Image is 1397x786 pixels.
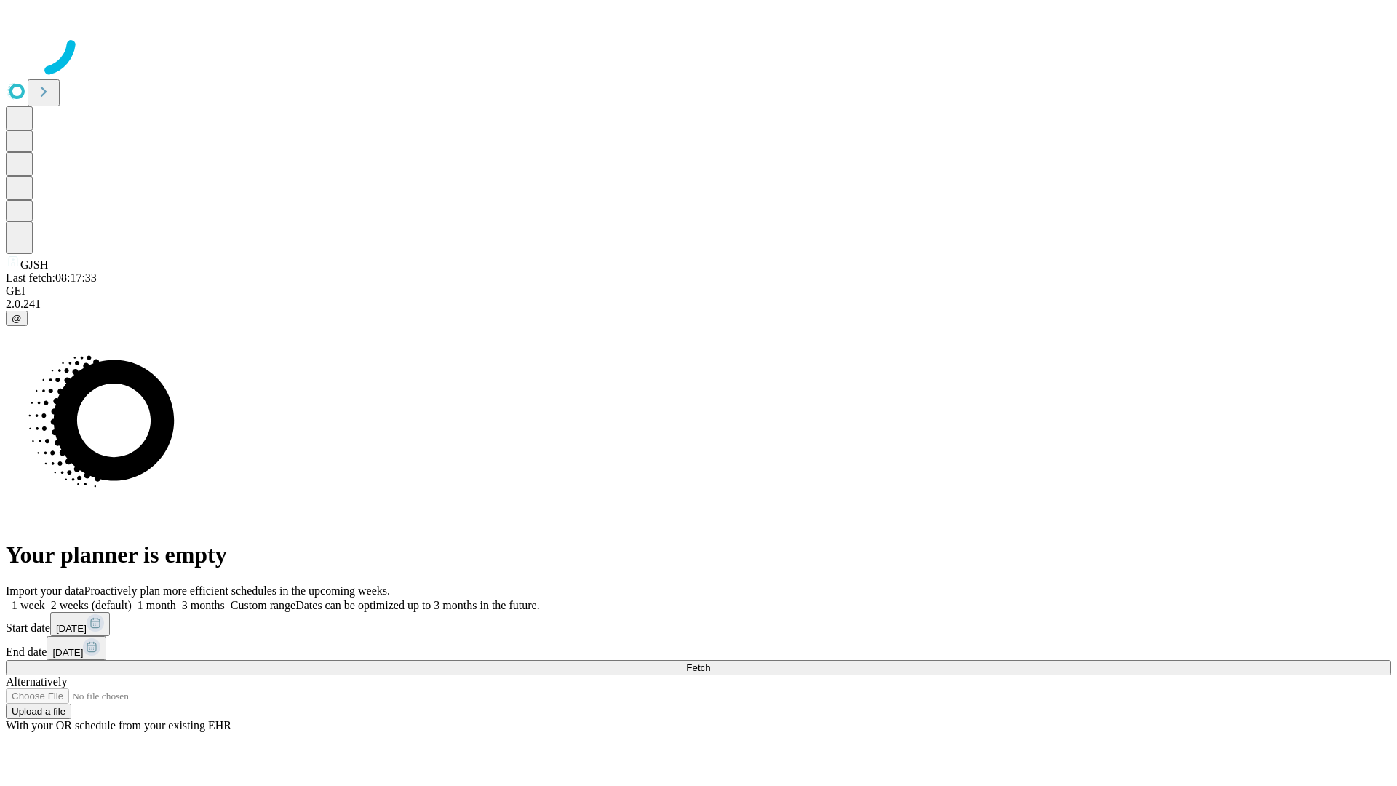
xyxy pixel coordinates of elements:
[182,599,225,611] span: 3 months
[6,285,1391,298] div: GEI
[295,599,539,611] span: Dates can be optimized up to 3 months in the future.
[84,584,390,597] span: Proactively plan more efficient schedules in the upcoming weeks.
[12,313,22,324] span: @
[47,636,106,660] button: [DATE]
[138,599,176,611] span: 1 month
[6,675,67,688] span: Alternatively
[6,298,1391,311] div: 2.0.241
[6,584,84,597] span: Import your data
[56,623,87,634] span: [DATE]
[51,599,132,611] span: 2 weeks (default)
[6,704,71,719] button: Upload a file
[6,271,97,284] span: Last fetch: 08:17:33
[6,660,1391,675] button: Fetch
[50,612,110,636] button: [DATE]
[6,311,28,326] button: @
[52,647,83,658] span: [DATE]
[6,636,1391,660] div: End date
[231,599,295,611] span: Custom range
[6,541,1391,568] h1: Your planner is empty
[6,612,1391,636] div: Start date
[686,662,710,673] span: Fetch
[20,258,48,271] span: GJSH
[6,719,231,731] span: With your OR schedule from your existing EHR
[12,599,45,611] span: 1 week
